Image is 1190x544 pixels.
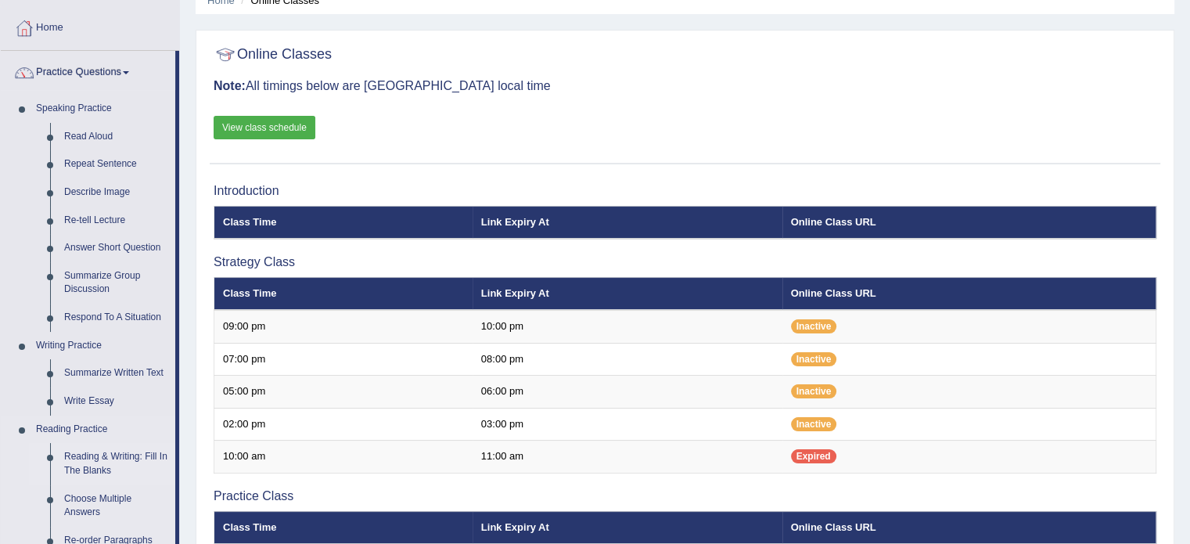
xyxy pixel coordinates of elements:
th: Online Class URL [782,206,1156,239]
h2: Online Classes [214,43,332,67]
a: Practice Questions [1,51,175,90]
a: Summarize Group Discussion [57,262,175,304]
td: 06:00 pm [473,376,782,409]
h3: All timings below are [GEOGRAPHIC_DATA] local time [214,79,1156,93]
span: Inactive [791,352,837,366]
a: Answer Short Question [57,234,175,262]
a: Reading Practice [29,416,175,444]
td: 11:00 am [473,441,782,474]
td: 10:00 pm [473,310,782,343]
span: Inactive [791,417,837,431]
th: Link Expiry At [473,277,782,310]
span: Inactive [791,319,837,333]
th: Online Class URL [782,277,1156,310]
th: Class Time [214,277,473,310]
td: 07:00 pm [214,343,473,376]
a: Writing Practice [29,332,175,360]
td: 09:00 pm [214,310,473,343]
th: Class Time [214,206,473,239]
td: 05:00 pm [214,376,473,409]
a: Choose Multiple Answers [57,485,175,527]
td: 03:00 pm [473,408,782,441]
a: Home [1,6,179,45]
a: Repeat Sentence [57,150,175,178]
h3: Introduction [214,184,1156,198]
a: Write Essay [57,387,175,416]
th: Link Expiry At [473,206,782,239]
td: 10:00 am [214,441,473,474]
h3: Strategy Class [214,255,1156,269]
span: Inactive [791,384,837,398]
th: Class Time [214,511,473,544]
a: Read Aloud [57,123,175,151]
th: Online Class URL [782,511,1156,544]
a: Summarize Written Text [57,359,175,387]
td: 08:00 pm [473,343,782,376]
a: Respond To A Situation [57,304,175,332]
a: View class schedule [214,116,315,139]
a: Speaking Practice [29,95,175,123]
td: 02:00 pm [214,408,473,441]
span: Expired [791,449,836,463]
a: Reading & Writing: Fill In The Blanks [57,443,175,485]
b: Note: [214,79,246,92]
h3: Practice Class [214,489,1156,503]
a: Describe Image [57,178,175,207]
th: Link Expiry At [473,511,782,544]
a: Re-tell Lecture [57,207,175,235]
